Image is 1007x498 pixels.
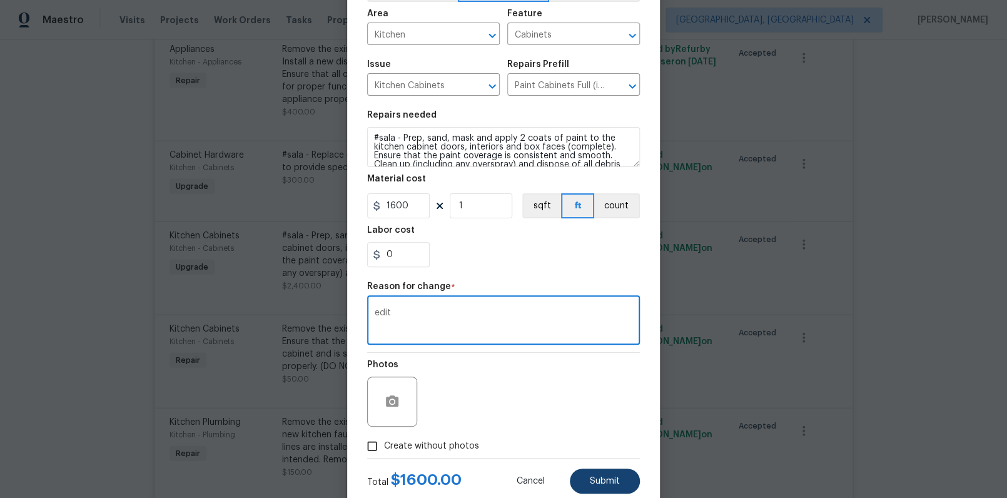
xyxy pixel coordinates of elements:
[590,477,620,486] span: Submit
[367,226,415,235] h5: Labor cost
[367,111,437,119] h5: Repairs needed
[367,127,640,167] textarea: #sala - Prep, sand, mask and apply 2 coats of paint to the kitchen cabinet doors, interiors and b...
[367,474,462,489] div: Total
[507,9,542,18] h5: Feature
[367,175,426,183] h5: Material cost
[367,9,388,18] h5: Area
[384,440,479,453] span: Create without photos
[570,469,640,494] button: Submit
[483,27,501,44] button: Open
[367,60,391,69] h5: Issue
[367,360,398,369] h5: Photos
[367,282,451,291] h5: Reason for change
[497,469,565,494] button: Cancel
[594,193,640,218] button: count
[391,472,462,487] span: $ 1600.00
[624,78,641,95] button: Open
[483,78,501,95] button: Open
[507,60,569,69] h5: Repairs Prefill
[522,193,561,218] button: sqft
[375,308,632,335] textarea: edit
[561,193,594,218] button: ft
[624,27,641,44] button: Open
[517,477,545,486] span: Cancel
